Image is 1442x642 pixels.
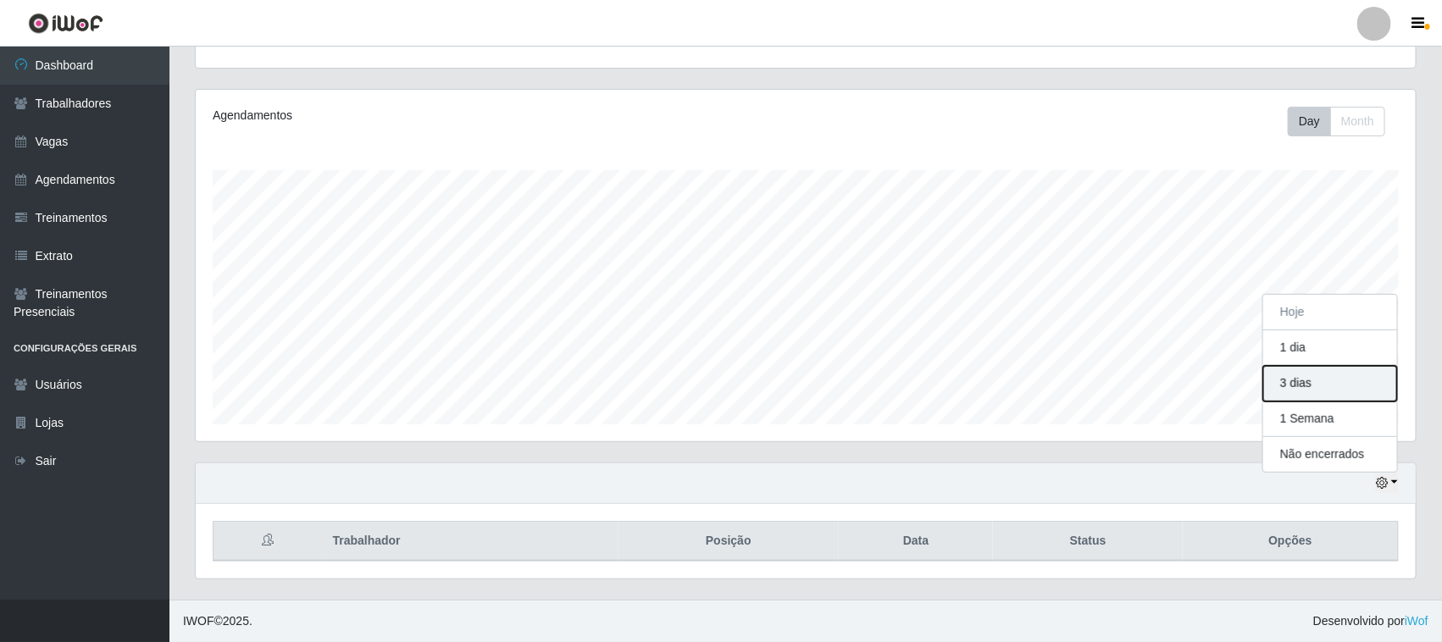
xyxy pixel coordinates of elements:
img: CoreUI Logo [28,13,103,34]
a: iWof [1405,614,1428,628]
button: 3 dias [1263,366,1397,401]
div: Agendamentos [213,107,692,125]
th: Data [839,522,993,562]
th: Opções [1183,522,1398,562]
div: Toolbar with button groups [1288,107,1399,136]
button: 1 dia [1263,330,1397,366]
button: 1 Semana [1263,401,1397,437]
span: Desenvolvido por [1313,612,1428,630]
th: Trabalhador [323,522,618,562]
button: Hoje [1263,295,1397,330]
th: Status [993,522,1183,562]
th: Posição [618,522,839,562]
button: Day [1288,107,1331,136]
button: Month [1330,107,1385,136]
span: IWOF [183,614,214,628]
span: © 2025 . [183,612,252,630]
div: First group [1288,107,1385,136]
button: Não encerrados [1263,437,1397,472]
